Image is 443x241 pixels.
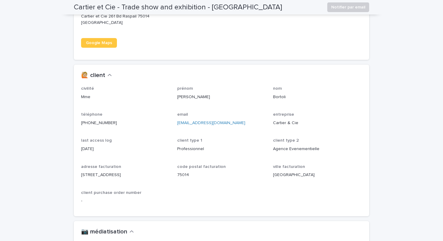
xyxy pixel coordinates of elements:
[177,86,193,91] span: prénom
[81,121,117,125] a: [PHONE_NUMBER]
[81,165,121,169] span: adresse facturation
[81,191,141,195] span: client purchase order number
[81,198,170,204] p: -
[177,121,245,125] a: [EMAIL_ADDRESS][DOMAIN_NAME]
[273,165,305,169] span: ville facturation
[273,112,294,117] span: entreprise
[331,4,365,10] span: Notifier par email
[81,228,134,236] button: 📷 médiatisation
[273,146,362,152] p: Agence Evenementielle
[81,112,102,117] span: téléphone
[177,94,266,100] p: [PERSON_NAME]
[81,146,170,152] p: [DATE]
[177,112,188,117] span: email
[273,94,362,100] p: Bortoli
[273,172,362,178] p: [GEOGRAPHIC_DATA]
[81,228,127,236] h2: 📷 médiatisation
[81,94,170,100] p: Mme
[81,72,105,79] h2: 🙋🏼 client
[273,86,282,91] span: nom
[177,146,266,152] p: Professionnel
[273,120,362,126] p: Cartier & Cie
[86,41,112,45] span: Google Maps
[81,13,170,26] p: Cartier et Cie 261 Bd Raspail 75014 [GEOGRAPHIC_DATA]
[81,138,112,143] span: last access log
[81,86,94,91] span: civilité
[177,172,266,178] p: 75014
[74,3,282,12] h2: Cartier et Cie - Trade show and exhibition - [GEOGRAPHIC_DATA]
[177,138,202,143] span: client type 1
[81,38,117,48] a: Google Maps
[81,172,170,178] p: [STREET_ADDRESS]
[327,2,369,12] button: Notifier par email
[177,165,226,169] span: code postal facturation
[273,138,299,143] span: client type 2
[81,72,112,79] button: 🙋🏼 client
